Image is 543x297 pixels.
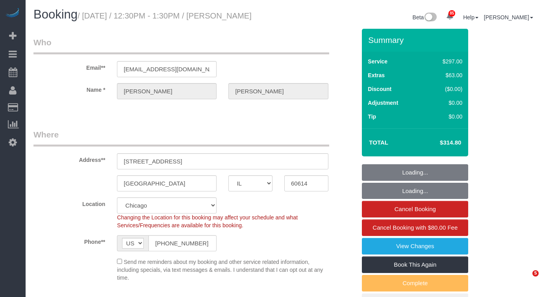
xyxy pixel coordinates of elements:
small: / [DATE] / 12:30PM - 1:30PM / [PERSON_NAME] [78,11,252,20]
a: View Changes [362,238,468,254]
a: Book This Again [362,256,468,273]
input: First Name** [117,83,217,99]
h3: Summary [368,35,464,45]
h4: $314.80 [416,139,461,146]
a: Cancel Booking with $80.00 Fee [362,219,468,236]
legend: Who [33,37,329,54]
label: Discount [368,85,391,93]
div: ($0.00) [426,85,463,93]
label: Service [368,58,387,65]
strong: Total [369,139,388,146]
div: $0.00 [426,113,463,121]
a: Cancel Booking [362,201,468,217]
div: $63.00 [426,71,463,79]
a: [PERSON_NAME] [484,14,533,20]
label: Adjustment [368,99,398,107]
input: Last Name* [228,83,328,99]
span: 85 [448,10,455,17]
img: Automaid Logo [5,8,20,19]
a: Help [463,14,478,20]
iframe: Intercom live chat [516,270,535,289]
span: Cancel Booking with $80.00 Fee [373,224,458,231]
span: Send me reminders about my booking and other service related information, including specials, via... [117,259,323,281]
span: Changing the Location for this booking may affect your schedule and what Services/Frequencies are... [117,214,298,228]
a: 85 [442,8,458,25]
label: Tip [368,113,376,121]
span: 5 [532,270,539,277]
a: Beta [413,14,437,20]
div: $0.00 [426,99,463,107]
label: Location [28,197,111,208]
div: $297.00 [426,58,463,65]
img: New interface [424,13,437,23]
label: Extras [368,71,385,79]
input: Zip Code** [284,175,328,191]
legend: Where [33,129,329,147]
span: Booking [33,7,78,21]
label: Name * [28,83,111,94]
